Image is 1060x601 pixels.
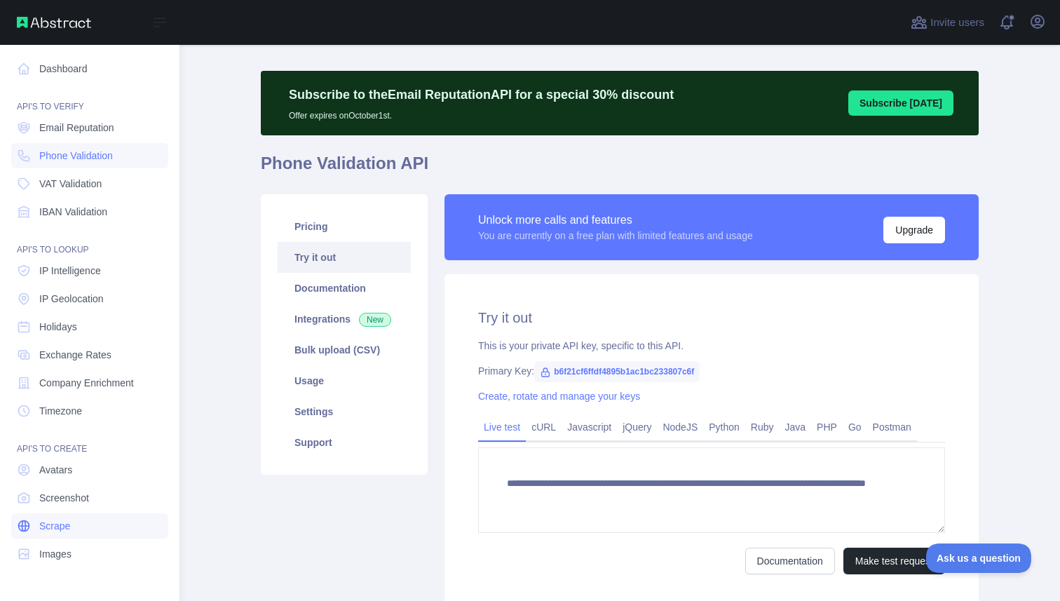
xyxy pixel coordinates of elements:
button: Upgrade [883,217,945,243]
a: Ruby [745,416,780,438]
div: API'S TO CREATE [11,426,168,454]
div: Unlock more calls and features [478,212,753,229]
h2: Try it out [478,308,945,327]
a: IBAN Validation [11,199,168,224]
a: Try it out [278,242,411,273]
span: Invite users [930,15,984,31]
iframe: Toggle Customer Support [926,543,1032,573]
a: Scrape [11,513,168,539]
p: Subscribe to the Email Reputation API for a special 30 % discount [289,85,674,104]
a: Bulk upload (CSV) [278,335,411,365]
a: Python [703,416,745,438]
a: Pricing [278,211,411,242]
a: Live test [478,416,526,438]
button: Make test request [843,548,945,574]
div: This is your private API key, specific to this API. [478,339,945,353]
a: Integrations New [278,304,411,335]
button: Subscribe [DATE] [848,90,953,116]
a: Documentation [745,548,835,574]
button: Invite users [908,11,987,34]
span: Holidays [39,320,77,334]
a: IP Intelligence [11,258,168,283]
a: Email Reputation [11,115,168,140]
span: Images [39,547,72,561]
a: Usage [278,365,411,396]
a: Company Enrichment [11,370,168,396]
a: IP Geolocation [11,286,168,311]
span: VAT Validation [39,177,102,191]
a: jQuery [617,416,657,438]
span: Exchange Rates [39,348,111,362]
img: Abstract API [17,17,91,28]
a: Screenshot [11,485,168,511]
a: Holidays [11,314,168,339]
a: Documentation [278,273,411,304]
span: IP Geolocation [39,292,104,306]
a: Create, rotate and manage your keys [478,391,640,402]
a: cURL [526,416,562,438]
a: Postman [867,416,917,438]
a: VAT Validation [11,171,168,196]
a: Support [278,427,411,458]
a: NodeJS [657,416,703,438]
a: Go [843,416,867,438]
span: Timezone [39,404,82,418]
a: PHP [811,416,843,438]
a: Java [780,416,812,438]
a: Avatars [11,457,168,482]
span: Phone Validation [39,149,113,163]
span: IP Intelligence [39,264,101,278]
a: Javascript [562,416,617,438]
h1: Phone Validation API [261,152,979,186]
div: API'S TO VERIFY [11,84,168,112]
a: Images [11,541,168,567]
div: You are currently on a free plan with limited features and usage [478,229,753,243]
p: Offer expires on October 1st. [289,104,674,121]
span: Screenshot [39,491,89,505]
a: Phone Validation [11,143,168,168]
div: API'S TO LOOKUP [11,227,168,255]
span: Avatars [39,463,72,477]
a: Settings [278,396,411,427]
span: IBAN Validation [39,205,107,219]
a: Exchange Rates [11,342,168,367]
span: b6f21cf6ffdf4895b1ac1bc233807c6f [534,361,700,382]
span: New [359,313,391,327]
span: Company Enrichment [39,376,134,390]
span: Email Reputation [39,121,114,135]
div: Primary Key: [478,364,945,378]
a: Dashboard [11,56,168,81]
span: Scrape [39,519,70,533]
a: Timezone [11,398,168,424]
